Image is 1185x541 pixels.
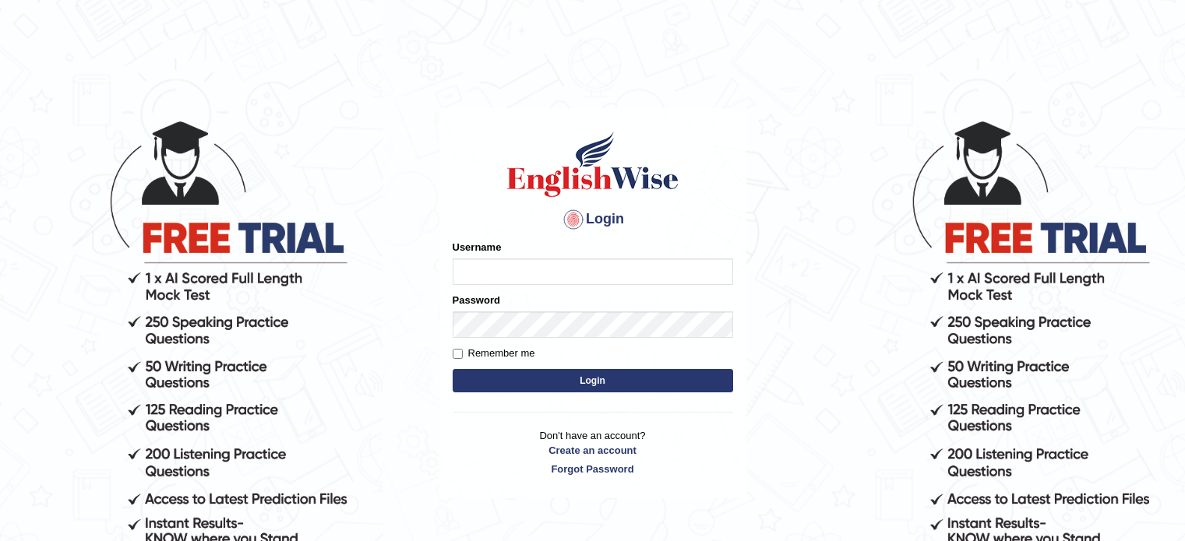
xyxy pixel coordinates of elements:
label: Password [453,293,500,307]
a: Forgot Password [453,462,733,476]
p: Don't have an account? [453,428,733,476]
label: Remember me [453,346,535,361]
button: Login [453,369,733,392]
h4: Login [453,207,733,232]
a: Create an account [453,443,733,458]
input: Remember me [453,349,463,359]
label: Username [453,240,502,255]
img: Logo of English Wise sign in for intelligent practice with AI [504,129,682,199]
